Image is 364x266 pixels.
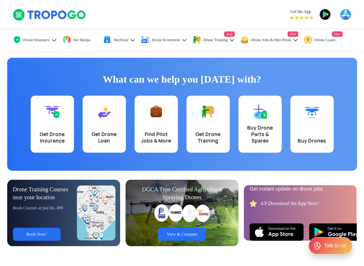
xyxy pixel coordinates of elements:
[158,228,206,241] a: View & Compare
[290,96,334,153] a: Buy Drones
[87,131,122,144] div: Get Drone Loan
[203,37,228,43] span: Drone Training
[309,223,363,241] img: Playstore
[290,9,313,14] span: Get the App
[35,131,70,144] div: Get Drone Insurance
[238,96,282,153] a: Buy Drone Parts & Spares
[103,29,135,51] a: SkyStore
[141,29,187,51] a: Drone Ecosystem
[62,29,98,51] a: Air Sherpa
[319,9,331,20] img: playstore
[251,37,291,43] span: Drone Jobs & Hire Pilots
[135,96,178,153] a: Find Pilot Jobs & More
[31,96,74,153] a: Get Drone Insurance
[313,241,322,250] img: ic_Support.svg
[243,125,277,144] div: Buy Drone Parts & Spares
[224,31,235,37] span: New
[240,29,298,51] a: Drone Jobs & Hire PilotsNew
[23,37,50,43] span: Drone Insurance
[290,16,313,19] img: App Raking
[13,72,352,87] h1: What can we help you [DATE] with?
[260,200,319,207] div: 4.9 Download the App Now!
[114,37,128,43] span: SkyStore
[315,37,335,43] span: Drone Loans
[13,29,57,51] a: Drone Insurance
[250,186,351,193] div: Get instant update on drone jobs
[295,138,329,144] div: Buy Drones
[305,104,319,119] img: Buy Drones
[304,29,342,51] a: Drone LoansNew
[131,186,233,201] div: DGCA Type Certified Agricultural Spraying Drones
[191,131,225,144] div: Get Drone Training
[250,223,304,241] img: Ios
[253,104,267,119] img: Buy Drone Parts & Spares
[13,9,87,21] img: TropoGo Logo
[139,131,174,144] div: Find Pilot Jobs & More
[45,104,60,119] img: Get Drone Insurance
[250,200,257,207] img: star_rating
[152,37,180,43] span: Drone Ecosystem
[149,104,163,119] img: Find Pilot Jobs & More
[324,242,346,249] div: Talk to Us
[13,228,61,241] a: Book Now!
[201,104,215,119] img: Get Drone Training
[97,104,111,119] img: Get Drone Loan
[332,31,343,37] span: New
[340,9,351,20] img: appstore
[73,37,91,43] span: Air Sherpa
[187,96,230,153] a: Get Drone Training
[13,186,77,201] div: Drone Training Courses near your location
[83,96,126,153] a: Get Drone Loan
[193,29,235,51] a: Drone TrainingNew
[288,31,298,37] span: New
[13,205,77,211] div: Book Courses at just Rs. 499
